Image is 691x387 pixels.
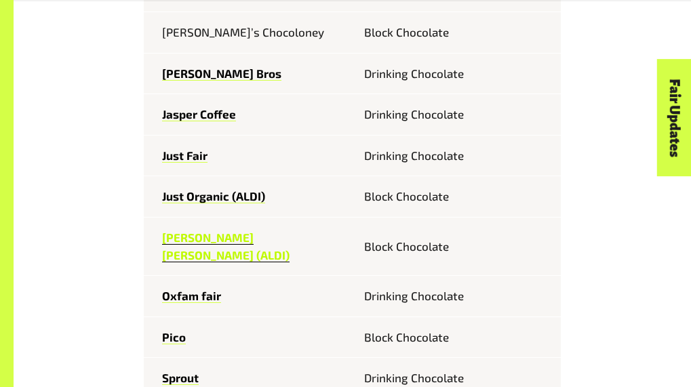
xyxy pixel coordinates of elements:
a: Jasper Coffee [162,107,236,121]
a: Just Organic (ALDI) [162,189,265,203]
td: Block Chocolate [352,218,561,276]
td: Drinking Chocolate [352,135,561,176]
td: Block Chocolate [352,317,561,358]
a: [PERSON_NAME] [PERSON_NAME] (ALDI) [162,230,290,262]
a: Pico [162,330,186,344]
a: Oxfam fair [162,289,221,303]
td: [PERSON_NAME]’s Chocoloney [144,12,353,53]
a: [PERSON_NAME] Bros [162,66,281,81]
a: Sprout [162,371,199,385]
td: Drinking Chocolate [352,53,561,94]
td: Drinking Chocolate [352,94,561,136]
td: Drinking Chocolate [352,276,561,317]
td: Block Chocolate [352,12,561,53]
a: Just Fair [162,148,208,163]
td: Block Chocolate [352,176,561,218]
